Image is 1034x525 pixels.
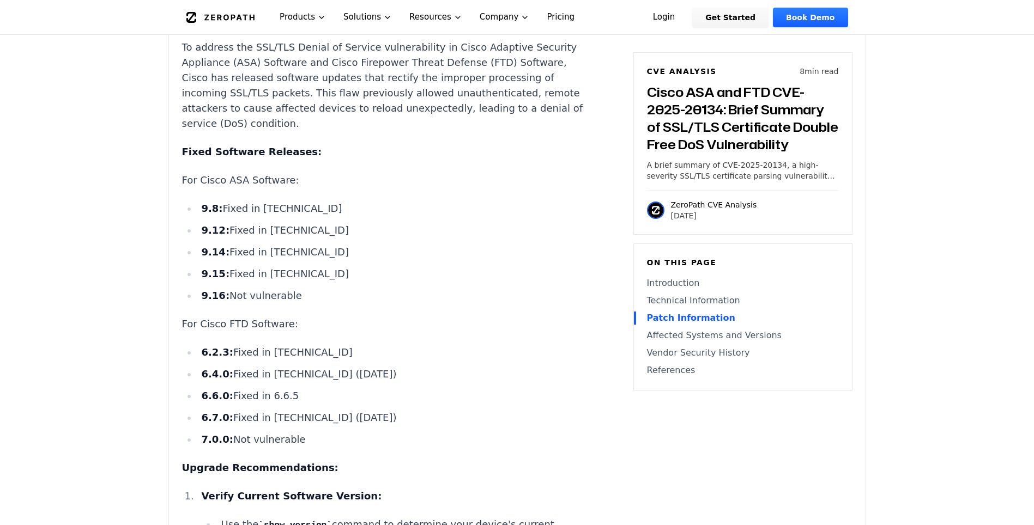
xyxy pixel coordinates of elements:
a: Introduction [647,277,839,290]
strong: 6.2.3: [201,346,233,358]
strong: 6.7.0: [201,412,233,423]
strong: 9.8: [201,203,222,214]
a: Patch Information [647,312,839,325]
li: Fixed in [TECHNICAL_ID] [197,223,588,238]
strong: 9.12: [201,224,229,236]
strong: Upgrade Recommendations: [182,462,338,473]
a: Vendor Security History [647,346,839,359]
a: Technical Information [647,294,839,307]
strong: 9.16: [201,290,229,301]
li: Fixed in [TECHNICAL_ID] [197,245,588,260]
p: ZeroPath CVE Analysis [671,199,757,210]
li: Fixed in [TECHNICAL_ID] [197,345,588,360]
p: To address the SSL/TLS Denial of Service vulnerability in Cisco Adaptive Security Appliance (ASA)... [182,40,588,131]
a: Affected Systems and Versions [647,329,839,342]
strong: Fixed Software Releases: [182,146,322,157]
strong: 9.15: [201,268,229,279]
li: Fixed in [TECHNICAL_ID] ([DATE]) [197,410,588,425]
a: Get Started [692,8,769,27]
img: ZeroPath CVE Analysis [647,202,664,219]
li: Fixed in [TECHNICAL_ID] ([DATE]) [197,367,588,382]
li: Fixed in [TECHNICAL_ID] [197,201,588,216]
li: Not vulnerable [197,432,588,447]
strong: 7.0.0: [201,434,233,445]
p: 8 min read [800,66,838,77]
a: References [647,364,839,377]
strong: 6.6.0: [201,390,233,401]
strong: 6.4.0: [201,368,233,380]
strong: 9.14: [201,246,229,258]
a: Login [640,8,688,27]
h6: On this page [647,257,839,268]
p: [DATE] [671,210,757,221]
li: Fixed in [TECHNICAL_ID] [197,266,588,282]
p: A brief summary of CVE-2025-20134, a high-severity SSL/TLS certificate parsing vulnerability in C... [647,160,839,181]
h3: Cisco ASA and FTD CVE-2025-20134: Brief Summary of SSL/TLS Certificate Double Free DoS Vulnerability [647,83,839,153]
li: Fixed in 6.6.5 [197,388,588,404]
p: For Cisco FTD Software: [182,316,588,332]
p: For Cisco ASA Software: [182,173,588,188]
li: Not vulnerable [197,288,588,303]
strong: Verify Current Software Version: [201,490,382,502]
h6: CVE Analysis [647,66,717,77]
a: Book Demo [773,8,848,27]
